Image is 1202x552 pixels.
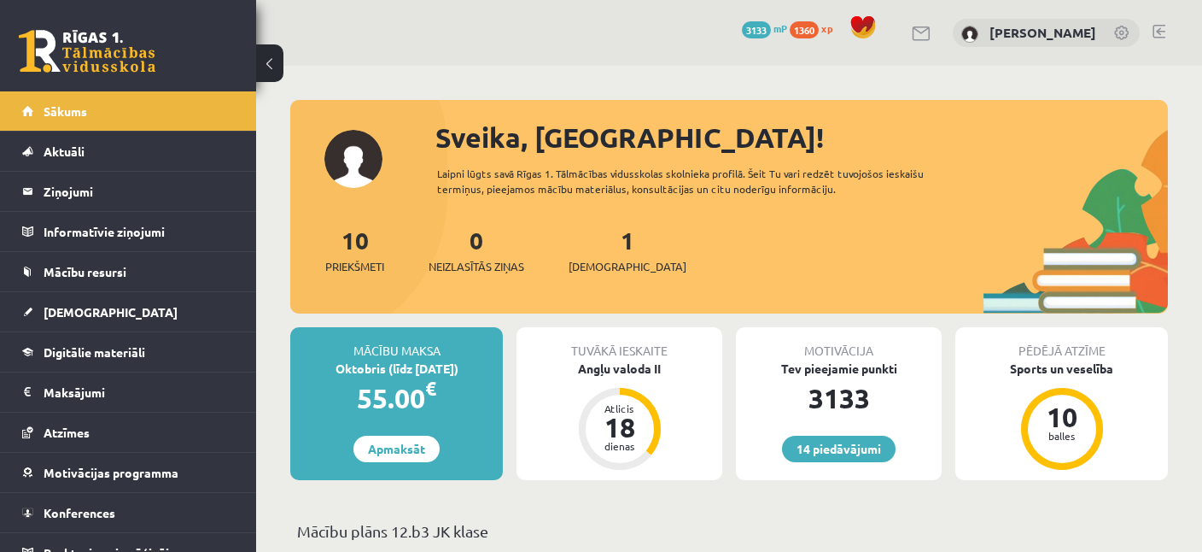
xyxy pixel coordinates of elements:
[22,172,235,211] a: Ziņojumi
[22,373,235,412] a: Maksājumi
[790,21,841,35] a: 1360 xp
[44,373,235,412] legend: Maksājumi
[516,327,722,360] div: Tuvākā ieskaite
[821,21,832,35] span: xp
[594,441,645,451] div: dienas
[569,258,686,275] span: [DEMOGRAPHIC_DATA]
[569,225,686,275] a: 1[DEMOGRAPHIC_DATA]
[594,403,645,414] div: Atlicis
[290,327,503,360] div: Mācību maksa
[44,304,178,320] span: [DEMOGRAPHIC_DATA]
[44,505,115,520] span: Konferences
[22,453,235,492] a: Motivācijas programma
[22,91,235,131] a: Sākums
[435,117,1168,158] div: Sveika, [GEOGRAPHIC_DATA]!
[961,26,978,43] img: Milana Požarņikova
[22,493,235,532] a: Konferences
[429,225,524,275] a: 0Neizlasītās ziņas
[22,212,235,251] a: Informatīvie ziņojumi
[429,258,524,275] span: Neizlasītās ziņas
[22,292,235,332] a: [DEMOGRAPHIC_DATA]
[22,332,235,372] a: Digitālie materiāli
[44,465,178,480] span: Motivācijas programma
[773,21,787,35] span: mP
[516,360,722,378] div: Angļu valoda II
[790,21,819,38] span: 1360
[736,327,942,360] div: Motivācija
[22,132,235,171] a: Aktuāli
[736,360,942,378] div: Tev pieejamie punkti
[22,252,235,291] a: Mācību resursi
[742,21,771,38] span: 3133
[955,327,1168,360] div: Pēdējā atzīme
[44,264,126,279] span: Mācību resursi
[742,21,787,35] a: 3133 mP
[22,413,235,452] a: Atzīmes
[1036,403,1088,431] div: 10
[594,414,645,441] div: 18
[782,436,896,462] a: 14 piedāvājumi
[1036,431,1088,441] div: balles
[44,344,145,360] span: Digitālie materiāli
[955,360,1168,473] a: Sports un veselība 10 balles
[325,258,384,275] span: Priekšmeti
[353,436,440,462] a: Apmaksāt
[425,376,436,401] span: €
[297,520,1161,543] p: Mācību plāns 12.b3 JK klase
[955,360,1168,378] div: Sports un veselība
[19,30,155,73] a: Rīgas 1. Tālmācības vidusskola
[437,166,964,197] div: Laipni lūgts savā Rīgas 1. Tālmācības vidusskolas skolnieka profilā. Šeit Tu vari redzēt tuvojošo...
[44,425,90,440] span: Atzīmes
[290,360,503,378] div: Oktobris (līdz [DATE])
[44,103,87,119] span: Sākums
[44,172,235,211] legend: Ziņojumi
[516,360,722,473] a: Angļu valoda II Atlicis 18 dienas
[325,225,384,275] a: 10Priekšmeti
[44,144,85,159] span: Aktuāli
[989,24,1096,41] a: [PERSON_NAME]
[290,378,503,419] div: 55.00
[44,212,235,251] legend: Informatīvie ziņojumi
[736,378,942,419] div: 3133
